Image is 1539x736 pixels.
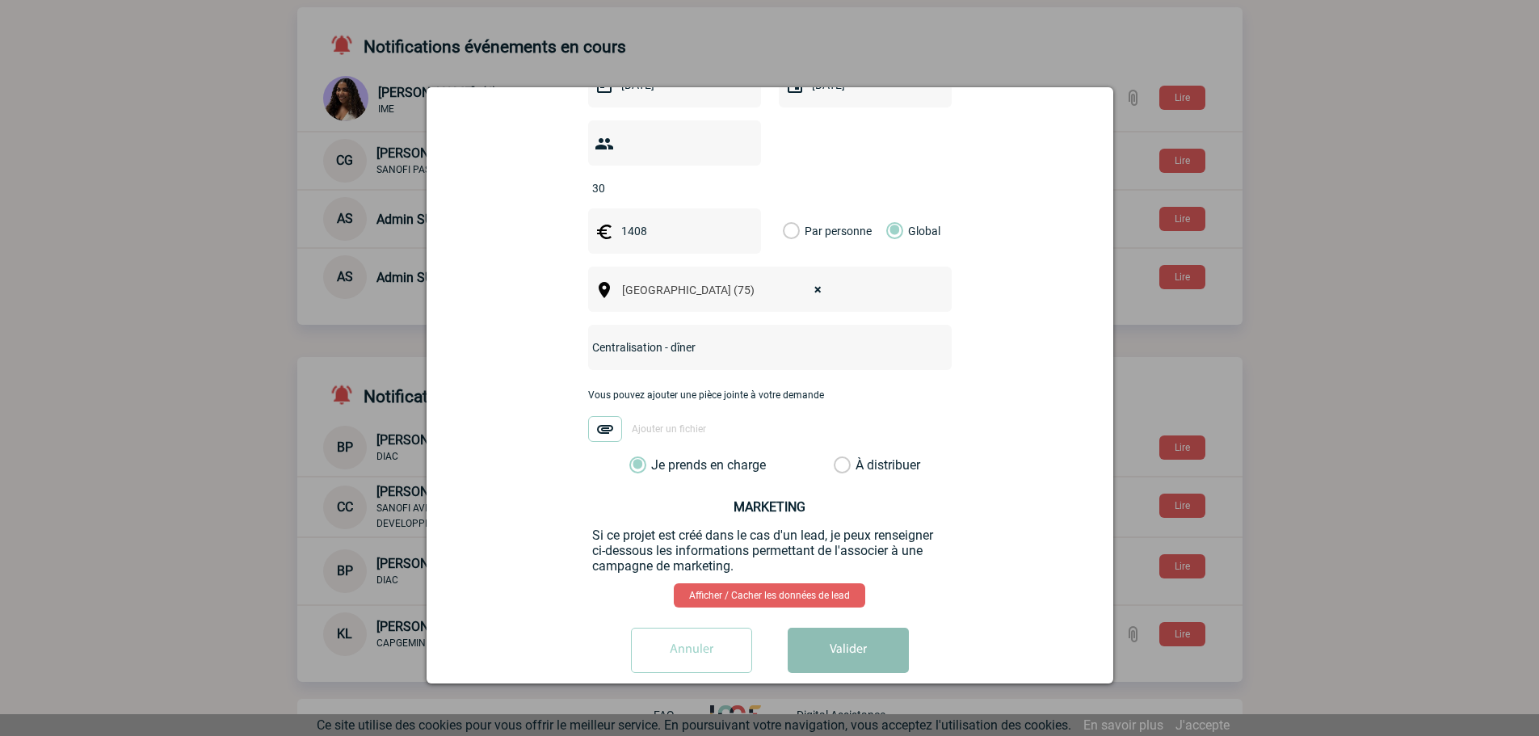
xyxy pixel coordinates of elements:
p: Si ce projet est créé dans le cas d'un lead, je peux renseigner ci-dessous les informations perme... [592,528,948,574]
span: × [814,279,822,301]
input: Annuler [631,628,752,673]
button: Valider [788,628,909,673]
label: Global [886,208,897,254]
span: Paris (75) [616,279,838,301]
label: Par personne [783,208,801,254]
label: Je prends en charge [629,457,657,473]
label: À distribuer [834,457,851,473]
p: Vous pouvez ajouter une pièce jointe à votre demande [588,389,952,401]
input: Nom de l'événement [588,337,909,358]
a: Afficher / Cacher les données de lead [674,583,865,608]
span: Ajouter un fichier [632,423,706,435]
input: Budget HT [617,221,729,242]
input: Nombre de participants [588,178,740,199]
h3: MARKETING [592,499,948,515]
